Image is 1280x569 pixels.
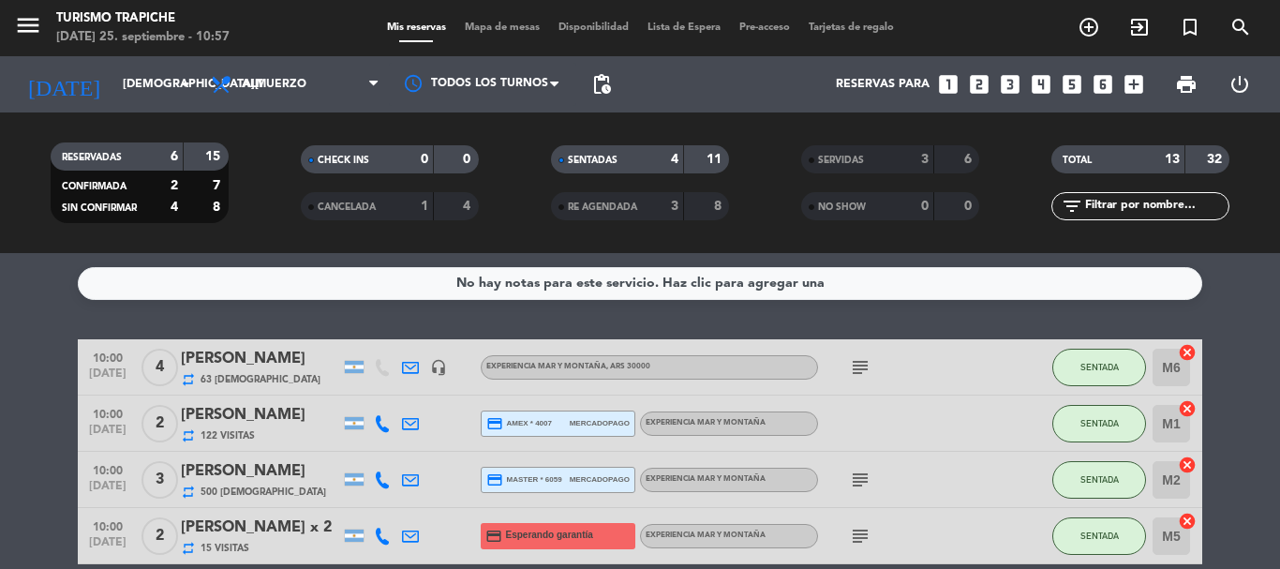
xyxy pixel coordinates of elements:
i: subject [849,356,871,379]
i: repeat [181,428,196,443]
span: RESERVADAS [62,153,122,162]
span: SENTADAS [568,156,618,165]
div: [PERSON_NAME] [181,347,340,371]
span: 4 [141,349,178,386]
strong: 4 [171,201,178,214]
strong: 8 [714,200,725,213]
div: [PERSON_NAME] x 2 [181,516,340,540]
i: exit_to_app [1128,16,1151,38]
strong: 6 [171,150,178,163]
span: SENTADA [1080,531,1119,541]
i: looks_one [936,72,960,97]
span: 500 [DEMOGRAPHIC_DATA] [201,485,326,500]
span: 2 [141,517,178,555]
i: repeat [181,485,196,500]
span: mercadopago [570,417,630,429]
strong: 11 [707,153,725,166]
div: [DATE] 25. septiembre - 10:57 [56,28,230,47]
strong: 1 [421,200,428,213]
i: search [1229,16,1252,38]
input: Filtrar por nombre... [1083,196,1228,217]
i: subject [849,525,871,547]
span: Disponibilidad [549,22,638,33]
span: 122 Visitas [201,428,255,443]
span: CONFIRMADA [62,182,127,191]
i: credit_card [486,472,503,488]
div: Turismo Trapiche [56,9,230,28]
i: looks_3 [998,72,1022,97]
span: NO SHOW [818,202,866,212]
span: EXPERIENCIA MAR Y MONTAÑA [646,475,766,483]
span: mercadopago [570,473,630,486]
span: [DATE] [84,480,131,502]
span: 3 [141,461,178,499]
span: EXPERIENCIA MAR Y MONTAÑA [486,363,650,370]
span: 63 [DEMOGRAPHIC_DATA] [201,372,320,387]
span: SENTADA [1080,362,1119,372]
span: SIN CONFIRMAR [62,203,137,213]
strong: 13 [1165,153,1180,166]
strong: 32 [1207,153,1226,166]
span: 10:00 [84,346,131,367]
i: [DATE] [14,64,113,105]
span: 10:00 [84,402,131,424]
span: master * 6059 [486,472,562,488]
strong: 7 [213,179,224,192]
i: looks_6 [1091,72,1115,97]
i: credit_card [486,415,503,432]
span: pending_actions [590,73,613,96]
span: Lista de Espera [638,22,730,33]
i: cancel [1178,343,1197,362]
button: SENTADA [1052,349,1146,386]
strong: 0 [964,200,975,213]
div: LOG OUT [1213,56,1266,112]
i: looks_4 [1029,72,1053,97]
i: repeat [181,372,196,387]
strong: 15 [205,150,224,163]
strong: 3 [921,153,929,166]
span: , ARS 30000 [606,363,650,370]
span: 10:00 [84,458,131,480]
i: cancel [1178,399,1197,418]
i: add_circle_outline [1078,16,1100,38]
i: turned_in_not [1179,16,1201,38]
i: looks_5 [1060,72,1084,97]
span: Mapa de mesas [455,22,549,33]
strong: 2 [171,179,178,192]
i: cancel [1178,456,1197,474]
span: Esperando garantía [506,528,593,543]
span: Almuerzo [242,78,306,91]
span: [DATE] [84,424,131,445]
i: looks_two [967,72,991,97]
i: filter_list [1061,195,1083,217]
strong: 0 [421,153,428,166]
span: Reservas para [836,78,930,91]
span: EXPERIENCIA MAR Y MONTAÑA [646,532,766,539]
strong: 0 [921,200,929,213]
span: RE AGENDADA [568,202,637,212]
i: repeat [181,541,196,556]
i: cancel [1178,512,1197,531]
strong: 0 [463,153,474,166]
span: CHECK INS [318,156,369,165]
button: SENTADA [1052,517,1146,555]
span: Mis reservas [378,22,455,33]
strong: 3 [671,200,678,213]
strong: 6 [964,153,975,166]
i: power_settings_new [1228,73,1251,96]
span: 15 Visitas [201,541,249,556]
i: headset_mic [430,359,447,376]
i: arrow_drop_down [174,73,197,96]
span: 10:00 [84,515,131,536]
span: 2 [141,405,178,442]
span: amex * 4007 [486,415,552,432]
span: print [1175,73,1198,96]
button: SENTADA [1052,405,1146,442]
div: [PERSON_NAME] [181,403,340,427]
i: menu [14,11,42,39]
i: credit_card [485,528,502,545]
div: [PERSON_NAME] [181,459,340,484]
span: TOTAL [1063,156,1092,165]
i: subject [849,469,871,491]
span: Tarjetas de regalo [799,22,903,33]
